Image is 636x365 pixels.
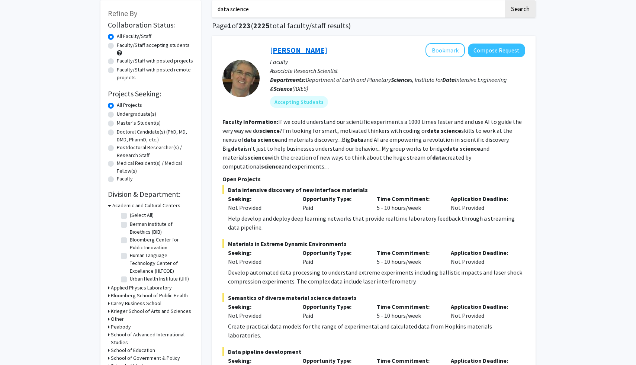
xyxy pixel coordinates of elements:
[451,356,514,365] p: Application Deadline:
[112,202,180,209] h3: Academic and Cultural Centers
[228,322,525,340] div: Create practical data models for the range of experimental and calculated data from Hopkins mater...
[377,356,440,365] p: Time Commitment:
[130,252,192,275] label: Human Language Technology Center of Excellence (HLTCOE)
[117,110,156,118] label: Undergraduate(s)
[302,194,366,203] p: Opportunity Type:
[302,302,366,311] p: Opportunity Type:
[371,302,446,320] div: 5 - 10 hours/week
[6,332,32,359] iframe: Chat
[222,347,525,356] span: Data pipeline development
[270,96,328,108] mat-chip: Accepting Students
[270,57,525,66] p: Faculty
[222,118,278,125] b: Faculty Information:
[117,41,190,49] label: Faculty/Staff accepting students
[111,315,124,323] h3: Other
[377,248,440,257] p: Time Commitment:
[350,136,363,143] b: Data
[257,136,278,143] b: science
[425,43,465,57] button: Add David Elbert to Bookmarks
[111,323,131,331] h3: Peabody
[222,185,525,194] span: Data intensive discovery of new interface materials
[371,248,446,266] div: 5 - 10 hours/week
[270,66,525,75] p: Associate Research Scientist
[377,302,440,311] p: Time Commitment:
[117,66,193,81] label: Faculty/Staff with posted remote projects
[117,128,193,144] label: Doctoral Candidate(s) (PhD, MD, DMD, PharmD, etc.)
[111,307,191,315] h3: Krieger School of Arts and Sciences
[451,302,514,311] p: Application Deadline:
[297,248,371,266] div: Paid
[441,127,461,134] b: science
[228,214,525,232] div: Help develop and deploy deep learning networks that provide realtime laboratory feedback through ...
[117,119,161,127] label: Master's Student(s)
[302,356,366,365] p: Opportunity Type:
[244,136,256,143] b: data
[259,127,280,134] b: science
[117,144,193,159] label: Postdoctoral Researcher(s) / Research Staff
[445,248,520,266] div: Not Provided
[228,302,291,311] p: Seeking:
[222,118,522,170] fg-read-more: If we could understand our scientific experiments a 1000 times faster and and use AI to guide the...
[108,190,193,199] h2: Division & Department:
[228,311,291,320] div: Not Provided
[117,32,151,40] label: All Faculty/Staff
[460,145,480,152] b: science
[270,76,306,83] b: Departments:
[228,257,291,266] div: Not Provided
[228,268,525,286] div: Develop automated data processing to understand extreme experiments including ballistic impacts a...
[371,194,446,212] div: 5 - 10 hours/week
[130,211,154,219] label: (Select All)
[228,194,291,203] p: Seeking:
[130,220,192,236] label: Berman Institute of Bioethics (BIB)
[427,127,440,134] b: data
[302,248,366,257] p: Opportunity Type:
[446,145,459,152] b: data
[432,154,445,161] b: data
[228,356,291,365] p: Seeking:
[212,0,504,17] input: Search Keywords
[253,21,270,30] span: 2225
[117,101,142,109] label: All Projects
[228,203,291,212] div: Not Provided
[111,331,193,346] h3: School of Advanced International Studies
[247,154,268,161] b: science
[212,21,536,30] h1: Page of ( total faculty/staff results)
[228,248,291,257] p: Seeking:
[445,194,520,212] div: Not Provided
[297,194,371,212] div: Paid
[117,159,193,175] label: Medical Resident(s) / Medical Fellow(s)
[117,57,193,65] label: Faculty/Staff with posted projects
[297,302,371,320] div: Paid
[111,292,188,300] h3: Bloomberg School of Public Health
[130,275,189,283] label: Urban Health Institute (UHI)
[111,284,172,292] h3: Applied Physics Laboratory
[111,300,161,307] h3: Carey Business School
[222,293,525,302] span: Semantics of diverse material science datasets
[130,236,192,252] label: Bloomberg Center for Public Innovation
[238,21,251,30] span: 223
[222,239,525,248] span: Materials in Extreme Dynamic Environments
[451,248,514,257] p: Application Deadline:
[111,354,180,362] h3: School of Government & Policy
[468,44,525,57] button: Compose Request to David Elbert
[111,346,155,354] h3: School of Education
[445,302,520,320] div: Not Provided
[228,21,232,30] span: 1
[273,85,292,92] b: Science
[270,45,327,55] a: [PERSON_NAME]
[231,145,244,152] b: data
[377,194,440,203] p: Time Commitment:
[108,9,137,18] span: Refine By
[117,175,133,183] label: Faculty
[108,89,193,98] h2: Projects Seeking:
[222,175,525,183] p: Open Projects
[505,0,536,17] button: Search
[108,20,193,29] h2: Collaboration Status:
[270,76,507,92] span: Department of Earth and Planetary s, Institute for Intensive Engineering & (IDIES)
[451,194,514,203] p: Application Deadline:
[442,76,455,83] b: Data
[391,76,410,83] b: Science
[261,163,282,170] b: science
